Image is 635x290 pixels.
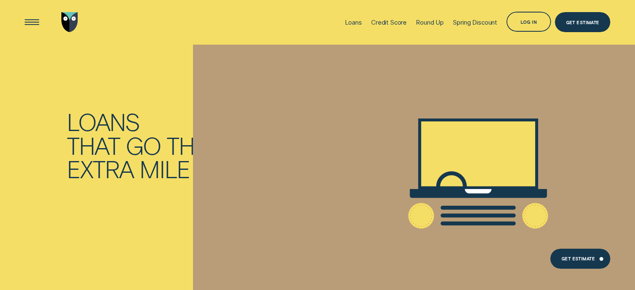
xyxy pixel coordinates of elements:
[453,18,497,26] div: Spring Discount
[550,249,610,269] a: Get Estimate
[416,18,444,26] div: Round Up
[61,12,78,32] img: Wisr
[63,110,317,181] h2: Loans that go the extra mile
[67,110,314,181] div: Loans that go the extra mile
[371,18,407,26] div: Credit Score
[506,12,551,32] button: Log in
[555,12,610,32] a: Get Estimate
[345,18,362,26] div: Loans
[22,12,42,32] button: Open Menu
